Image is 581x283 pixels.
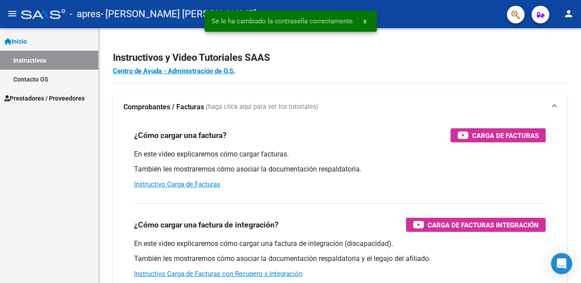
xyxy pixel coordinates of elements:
div: Open Intercom Messenger [551,253,572,274]
span: - [PERSON_NAME] [PERSON_NAME] [101,4,257,24]
p: En este video explicaremos cómo cargar facturas. [134,149,546,159]
a: Centro de Ayuda - Administración de O.S. [113,67,235,75]
mat-icon: person [563,8,574,19]
span: Se le ha cambiado la contraseña correctamente [212,17,353,26]
a: Instructivo Carga de Facturas [134,180,220,188]
button: x [356,13,373,29]
h2: Instructivos y Video Tutoriales SAAS [113,49,567,66]
h3: ¿Cómo cargar una factura? [134,129,227,141]
p: En este video explicaremos cómo cargar una factura de integración (discapacidad). [134,239,546,249]
p: También les mostraremos cómo asociar la documentación respaldatoria y el legajo del afiliado. [134,254,546,264]
button: Carga de Facturas [451,128,546,142]
p: También les mostraremos cómo asociar la documentación respaldatoria. [134,164,546,174]
span: x [363,17,366,25]
span: Carga de Facturas Integración [428,220,539,231]
mat-expansion-panel-header: Comprobantes / Facturas (haga click aquí para ver los tutoriales) [113,93,567,121]
strong: Comprobantes / Facturas [123,102,204,112]
span: Prestadores / Proveedores [4,93,85,103]
span: - apres [70,4,101,24]
a: Instructivo Carga de Facturas con Recupero x Integración [134,270,302,278]
button: Carga de Facturas Integración [406,218,546,232]
mat-icon: menu [7,8,18,19]
span: Carga de Facturas [472,130,539,141]
span: Inicio [4,37,27,46]
h3: ¿Cómo cargar una factura de integración? [134,219,279,231]
span: (haga click aquí para ver los tutoriales) [206,102,318,112]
